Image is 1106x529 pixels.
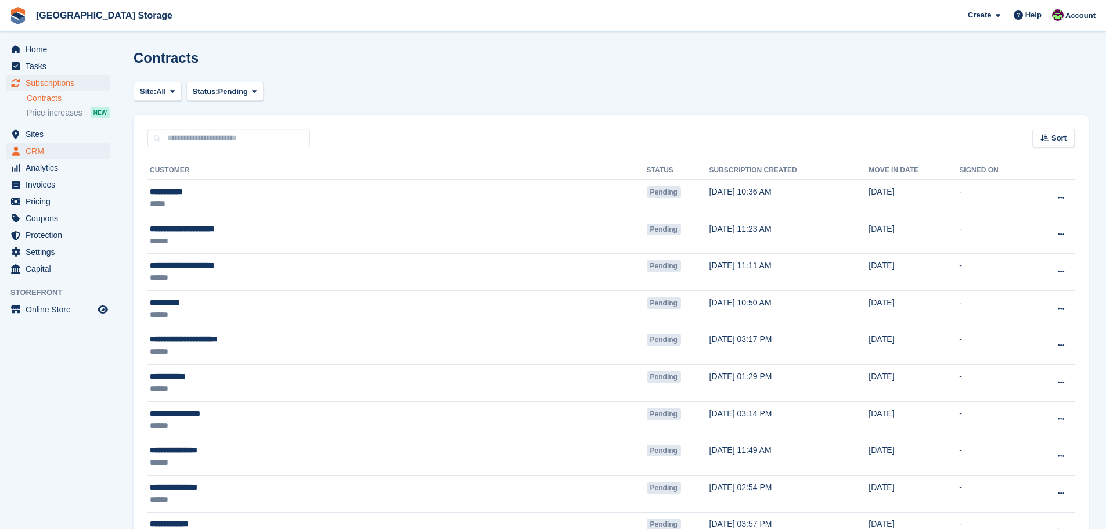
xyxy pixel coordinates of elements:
[959,328,1030,365] td: -
[6,244,110,260] a: menu
[26,227,95,243] span: Protection
[647,445,681,456] span: Pending
[869,401,959,438] td: [DATE]
[709,254,869,291] td: [DATE] 11:11 AM
[26,41,95,57] span: Home
[968,9,991,21] span: Create
[709,328,869,365] td: [DATE] 03:17 PM
[647,371,681,383] span: Pending
[27,93,110,104] a: Contracts
[26,126,95,142] span: Sites
[959,180,1030,217] td: -
[709,475,869,512] td: [DATE] 02:54 PM
[193,86,218,98] span: Status:
[1051,132,1067,144] span: Sort
[959,290,1030,328] td: -
[134,50,199,66] h1: Contracts
[9,7,27,24] img: stora-icon-8386f47178a22dfd0bd8f6a31ec36ba5ce8667c1dd55bd0f319d3a0aa187defe.svg
[959,475,1030,512] td: -
[6,58,110,74] a: menu
[6,126,110,142] a: menu
[31,6,177,25] a: [GEOGRAPHIC_DATA] Storage
[869,161,959,180] th: Move in date
[959,161,1030,180] th: Signed on
[6,261,110,277] a: menu
[959,365,1030,402] td: -
[869,438,959,476] td: [DATE]
[27,106,110,119] a: Price increases NEW
[26,143,95,159] span: CRM
[26,177,95,193] span: Invoices
[96,303,110,316] a: Preview store
[709,438,869,476] td: [DATE] 11:49 AM
[6,210,110,226] a: menu
[134,82,182,101] button: Site: All
[6,227,110,243] a: menu
[6,41,110,57] a: menu
[869,217,959,254] td: [DATE]
[1065,10,1096,21] span: Account
[709,401,869,438] td: [DATE] 03:14 PM
[186,82,264,101] button: Status: Pending
[869,475,959,512] td: [DATE]
[647,482,681,494] span: Pending
[26,193,95,210] span: Pricing
[709,161,869,180] th: Subscription created
[647,186,681,198] span: Pending
[869,365,959,402] td: [DATE]
[26,58,95,74] span: Tasks
[6,193,110,210] a: menu
[869,328,959,365] td: [DATE]
[869,290,959,328] td: [DATE]
[709,217,869,254] td: [DATE] 11:23 AM
[26,261,95,277] span: Capital
[91,107,110,118] div: NEW
[869,254,959,291] td: [DATE]
[1025,9,1042,21] span: Help
[647,161,709,180] th: Status
[959,438,1030,476] td: -
[6,75,110,91] a: menu
[647,408,681,420] span: Pending
[26,75,95,91] span: Subscriptions
[26,301,95,318] span: Online Store
[869,180,959,217] td: [DATE]
[647,334,681,346] span: Pending
[26,160,95,176] span: Analytics
[10,287,116,298] span: Storefront
[26,244,95,260] span: Settings
[709,290,869,328] td: [DATE] 10:50 AM
[147,161,647,180] th: Customer
[959,217,1030,254] td: -
[6,177,110,193] a: menu
[1052,9,1064,21] img: Gordy Scott
[647,260,681,272] span: Pending
[27,107,82,118] span: Price increases
[156,86,166,98] span: All
[218,86,248,98] span: Pending
[140,86,156,98] span: Site:
[26,210,95,226] span: Coupons
[959,254,1030,291] td: -
[959,401,1030,438] td: -
[6,160,110,176] a: menu
[709,365,869,402] td: [DATE] 01:29 PM
[647,297,681,309] span: Pending
[6,143,110,159] a: menu
[709,180,869,217] td: [DATE] 10:36 AM
[647,224,681,235] span: Pending
[6,301,110,318] a: menu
